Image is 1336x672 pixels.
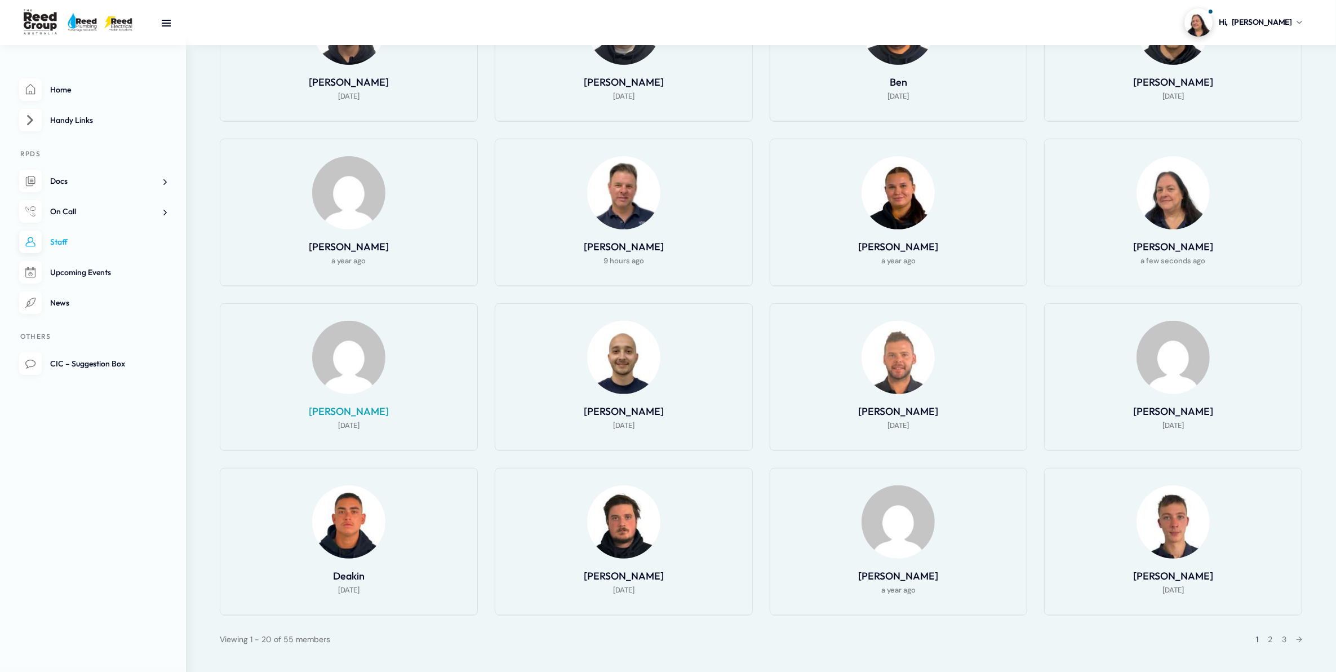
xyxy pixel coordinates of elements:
[309,405,389,418] a: [PERSON_NAME]
[881,583,916,597] span: a year ago
[333,569,365,582] a: Deakin
[220,633,330,646] div: Viewing 1 - 20 of 55 members
[312,485,385,559] img: Profile Photo
[584,76,664,89] a: [PERSON_NAME]
[887,90,909,103] span: [DATE]
[587,321,660,394] img: Profile Photo
[862,156,935,229] img: Profile Photo
[1162,419,1184,432] span: [DATE]
[1184,8,1302,37] a: Profile picture of Carmen MontaltoHi,[PERSON_NAME]
[858,569,938,582] a: [PERSON_NAME]
[1162,583,1184,597] span: [DATE]
[584,240,664,253] a: [PERSON_NAME]
[858,405,938,418] a: [PERSON_NAME]
[584,405,664,418] a: [PERSON_NAME]
[584,569,664,582] a: [PERSON_NAME]
[587,485,660,559] img: Profile Photo
[1232,16,1292,28] span: [PERSON_NAME]
[1133,569,1213,582] a: [PERSON_NAME]
[862,321,935,394] img: Profile Photo
[603,254,644,268] span: 9 hours ago
[1162,90,1184,103] span: [DATE]
[309,240,389,253] a: [PERSON_NAME]
[331,254,366,268] span: a year ago
[312,156,385,229] img: Profile Photo
[1133,405,1213,418] a: [PERSON_NAME]
[1141,254,1206,268] span: a few seconds ago
[1137,321,1210,394] img: Profile Photo
[312,321,385,394] img: Profile Photo
[1133,76,1213,89] a: [PERSON_NAME]
[1219,16,1228,28] span: Hi,
[881,254,916,268] span: a year ago
[1133,240,1213,253] a: [PERSON_NAME]
[1184,8,1213,37] img: Profile picture of Carmen Montalto
[862,485,935,559] img: Profile Photo
[1137,485,1210,559] img: Profile Photo
[613,90,634,103] span: [DATE]
[890,76,907,89] a: Ben
[1268,634,1272,644] a: 2
[858,240,938,253] a: [PERSON_NAME]
[613,583,634,597] span: [DATE]
[309,76,389,89] a: [PERSON_NAME]
[613,419,634,432] span: [DATE]
[887,419,909,432] span: [DATE]
[1137,156,1210,229] img: Profile Photo
[587,156,660,229] img: Profile Photo
[1282,634,1286,644] a: 3
[338,90,359,103] span: [DATE]
[338,583,359,597] span: [DATE]
[338,419,359,432] span: [DATE]
[1256,634,1258,644] span: 1
[1296,634,1302,644] a: →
